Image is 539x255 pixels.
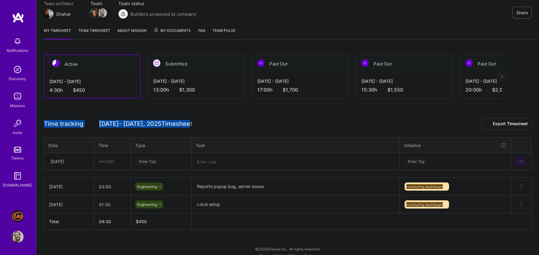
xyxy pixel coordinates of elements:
div: 4:30 h [49,87,135,93]
div: Enter Tag [405,157,427,166]
a: About Mission [117,27,146,39]
div: [DATE] [49,201,89,208]
input: HH:MM [94,153,130,169]
img: Team Member Avatar [90,8,99,18]
input: HH:MM [94,179,131,195]
span: $1,300 [179,87,195,93]
span: Engineering [137,202,157,207]
img: Submit [519,159,524,164]
img: bell [12,35,24,47]
span: My Documents [154,27,191,34]
div: Notifications [7,47,28,54]
img: logo [12,12,24,23]
a: My timesheet [44,27,71,39]
img: Builders proposed to company [118,9,128,19]
a: User Avatar [10,231,25,243]
i: icon Download [485,121,490,127]
div: Initiative [404,142,507,149]
a: Team Member Avatar [98,8,106,18]
img: Invite [12,117,24,129]
span: $2,000 [492,87,509,93]
span: $450 [73,87,85,93]
div: Invite [13,129,22,136]
a: J: 240 Tutoring - Jobs Section Redesign [10,210,25,222]
img: User Avatar [12,231,24,243]
span: Team [90,0,106,7]
th: Task [192,137,400,153]
img: discovery [12,63,24,75]
a: FAQ [198,27,205,39]
span: Share [516,10,528,16]
div: Enter Tag [136,157,159,166]
div: Discovery [9,75,26,82]
a: Team Pulse [212,27,235,39]
img: Team Member Avatar [98,8,107,18]
span: monitoring dashboard [406,184,443,189]
input: HH:MM [94,196,131,213]
img: J: 240 Tutoring - Jobs Section Redesign [12,210,24,222]
i: icon Mail [74,12,78,16]
img: Paid Out [361,59,369,67]
div: Active [44,55,140,73]
span: $1,550 [387,87,403,93]
span: Builders proposed to company [130,11,196,17]
span: [DATE] - [DATE] , 2025 Timesheet [99,120,192,128]
a: Team Member Avatar [90,8,98,18]
span: Team status [118,0,196,7]
div: [DATE] [49,183,89,190]
th: Type [131,137,192,153]
div: Paid Out [252,55,349,73]
img: tokens [14,147,21,153]
span: Engineering [137,184,157,189]
div: [DOMAIN_NAME] [3,182,32,188]
div: [DATE] - [DATE] [153,78,240,84]
div: 15:30 h [361,87,448,93]
button: Export Timesheet [481,118,532,130]
span: monitoring dashboard [406,202,443,207]
div: Missions [10,102,25,109]
th: Date [44,137,94,153]
div: [DATE] [51,158,64,165]
div: 17:00 h [257,87,344,93]
img: teamwork [12,90,24,102]
a: Team timesheet [78,27,110,39]
div: [DATE] - [DATE] [257,78,344,84]
img: Paid Out [257,59,265,67]
div: Shahar [56,11,71,17]
img: Submitted [153,59,160,67]
span: Team Pulse [212,28,235,33]
div: 13:00 h [153,87,240,93]
th: Total [44,213,94,230]
span: Time tracking [44,120,83,128]
img: Active [52,60,60,67]
div: [DATE] - [DATE] [361,78,448,84]
span: $1,700 [283,87,298,93]
img: Team Architect [44,9,54,19]
div: [DATE] - [DATE] [49,78,135,85]
div: Tokens [12,155,24,161]
img: Paid Out [465,59,473,67]
span: $ 450 [136,219,147,224]
img: right [501,75,503,79]
a: My Documents [154,27,191,39]
textarea: Reports popup bug, server issues [192,178,399,195]
div: Submitted [148,55,245,73]
span: Team architect [44,0,78,7]
button: Share [512,7,532,19]
i: icon Chevron [84,160,87,163]
div: Time [98,142,127,149]
th: 04:30 [94,213,131,230]
img: guide book [12,170,24,182]
div: Paid Out [357,55,453,73]
textarea: Local setup [192,196,399,213]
